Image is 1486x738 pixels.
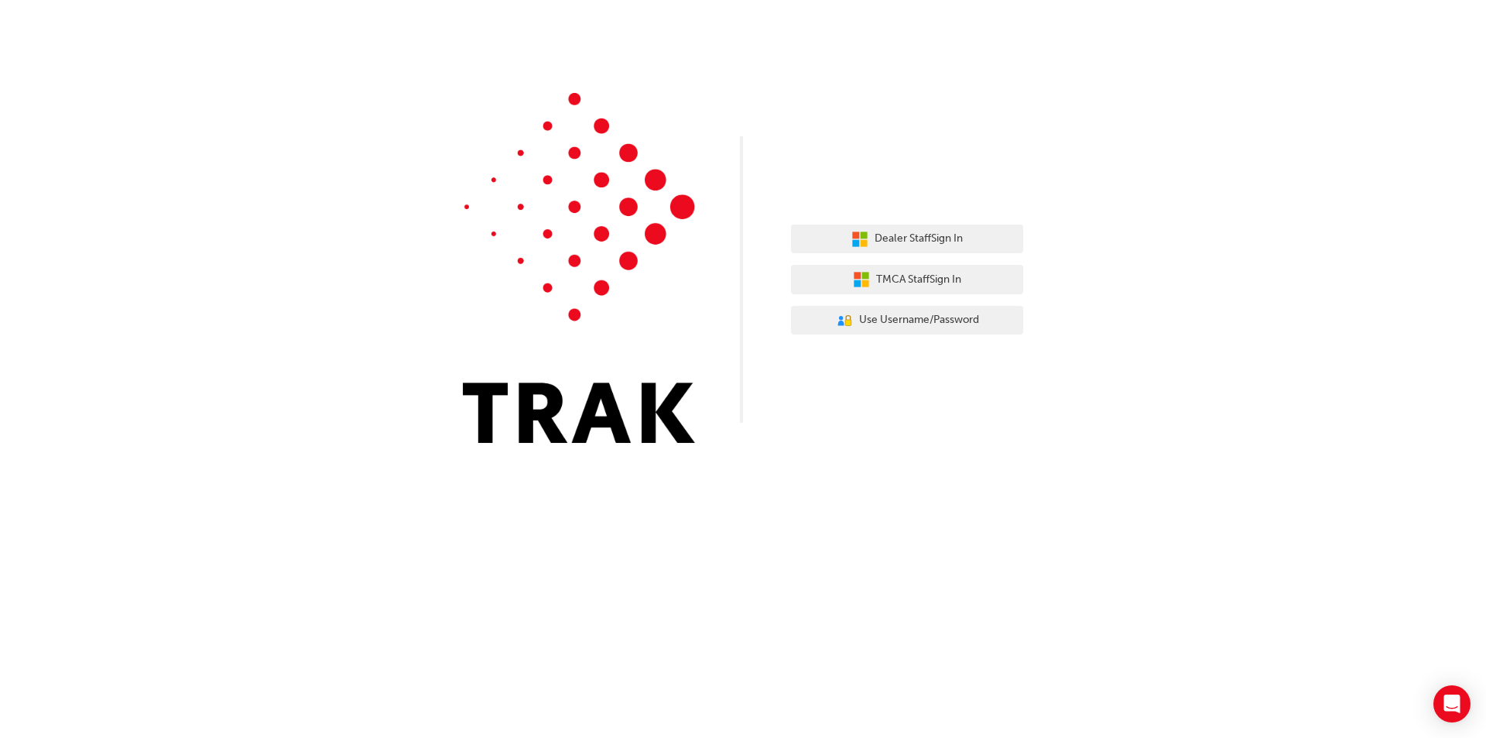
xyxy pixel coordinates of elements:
button: TMCA StaffSign In [791,265,1023,294]
span: TMCA Staff Sign In [876,271,961,289]
span: Dealer Staff Sign In [875,230,963,248]
button: Dealer StaffSign In [791,225,1023,254]
button: Use Username/Password [791,306,1023,335]
span: Use Username/Password [859,311,979,329]
div: Open Intercom Messenger [1433,685,1471,723]
img: Trak [463,93,695,443]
